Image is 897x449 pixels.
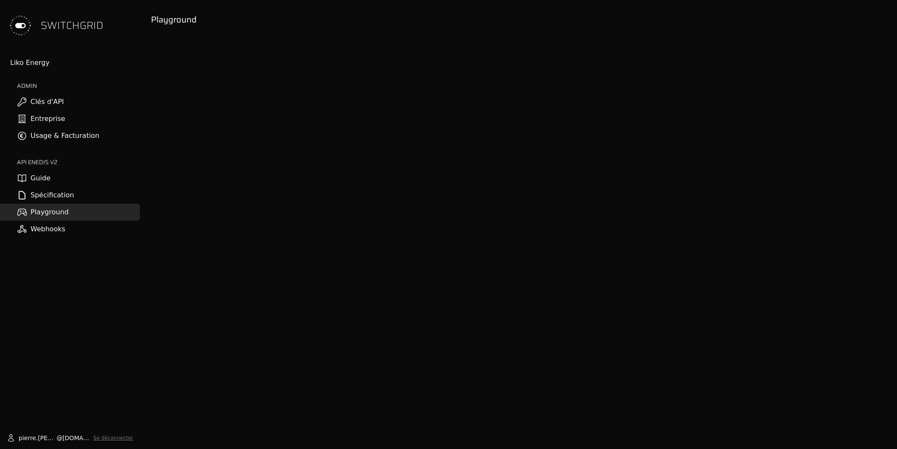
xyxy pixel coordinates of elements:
[7,12,34,39] img: Switchgrid Logo
[10,58,140,68] div: Liko Energy
[151,14,890,25] h2: Playground
[56,434,62,442] span: @
[93,435,133,441] button: Se déconnecter
[19,434,56,442] span: pierre.[PERSON_NAME]
[41,19,103,32] span: SWITCHGRID
[17,158,140,166] h2: API ENEDIS v2
[62,434,90,442] span: [DOMAIN_NAME]
[17,81,140,90] h2: ADMIN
